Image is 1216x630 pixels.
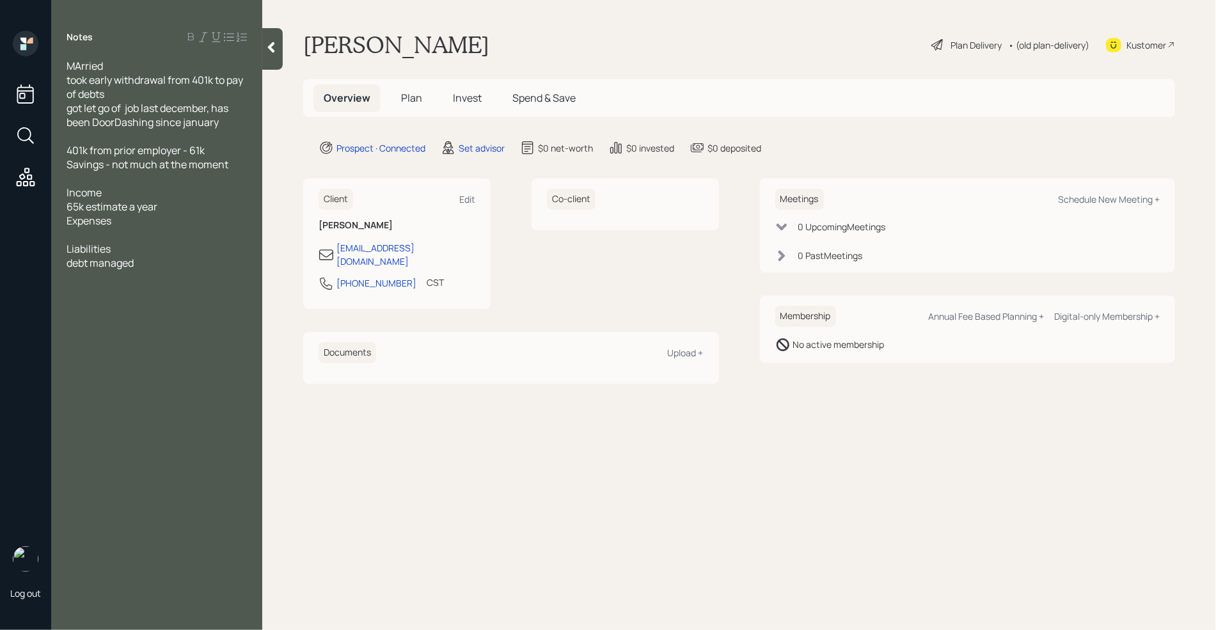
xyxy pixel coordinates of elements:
div: • (old plan-delivery) [1008,38,1089,52]
h6: Co-client [547,189,596,210]
span: Plan [401,91,422,105]
span: Income [67,185,102,200]
div: Plan Delivery [951,38,1002,52]
h6: Meetings [775,189,824,210]
span: Spend & Save [512,91,576,105]
span: took early withdrawal from 401k to pay of debts [67,73,245,101]
span: Overview [324,91,370,105]
div: $0 deposited [707,141,761,155]
div: No active membership [793,338,885,351]
div: 0 Past Meeting s [798,249,863,262]
span: 65k estimate a year [67,200,157,214]
div: Kustomer [1126,38,1166,52]
div: Log out [10,587,41,599]
div: $0 net-worth [538,141,593,155]
div: Upload + [668,347,704,359]
span: debt managed [67,256,134,270]
span: Liabilities [67,242,111,256]
span: Expenses [67,214,111,228]
label: Notes [67,31,93,43]
h6: Membership [775,306,836,327]
div: Set advisor [459,141,505,155]
div: Edit [459,193,475,205]
span: 401k from prior employer - 61k [67,143,205,157]
h6: [PERSON_NAME] [319,220,475,231]
div: CST [427,276,444,289]
div: 0 Upcoming Meeting s [798,220,886,233]
span: Invest [453,91,482,105]
div: Schedule New Meeting + [1058,193,1160,205]
span: MArried [67,59,103,73]
h6: Client [319,189,353,210]
img: retirable_logo.png [13,546,38,572]
span: got let go of job last december, has been DoorDashing since january [67,101,230,129]
div: Prospect · Connected [336,141,425,155]
div: [PHONE_NUMBER] [336,276,416,290]
div: $0 invested [626,141,674,155]
div: [EMAIL_ADDRESS][DOMAIN_NAME] [336,241,475,268]
div: Digital-only Membership + [1054,310,1160,322]
span: Savings - not much at the moment [67,157,228,171]
h1: [PERSON_NAME] [303,31,489,59]
div: Annual Fee Based Planning + [928,310,1044,322]
h6: Documents [319,342,376,363]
